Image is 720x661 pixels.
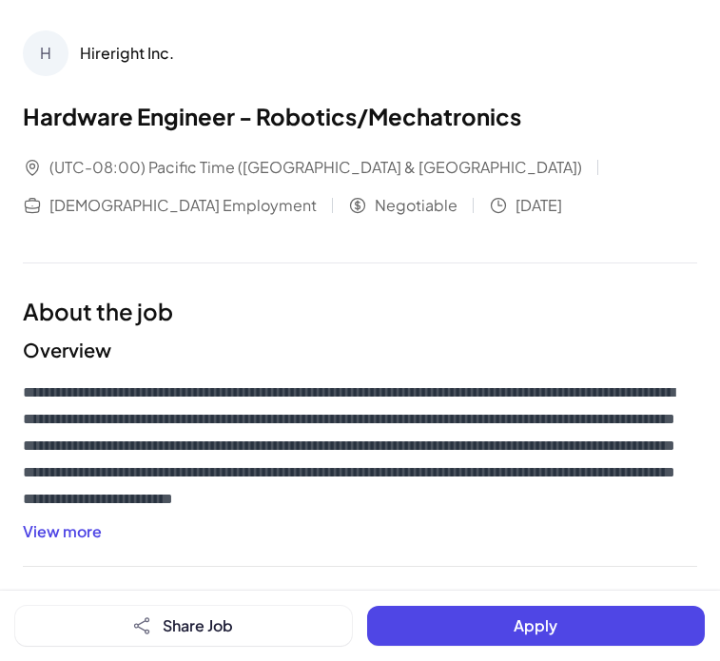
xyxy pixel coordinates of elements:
[516,194,562,217] span: [DATE]
[49,156,582,179] span: (UTC-08:00) Pacific Time ([GEOGRAPHIC_DATA] & [GEOGRAPHIC_DATA])
[23,30,68,76] div: H
[23,520,102,543] button: View more
[23,99,697,133] h1: Hardware Engineer - Robotics/Mechatronics
[49,194,317,217] span: [DEMOGRAPHIC_DATA] Employment
[23,336,697,364] h2: Overview
[367,606,706,646] button: Apply
[15,606,352,646] button: Share Job
[514,615,557,635] span: Apply
[23,590,697,618] h2: About the company
[23,294,697,328] h1: About the job
[375,194,457,217] span: Negotiable
[163,615,233,635] span: Share Job
[80,42,174,65] div: Hireright Inc.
